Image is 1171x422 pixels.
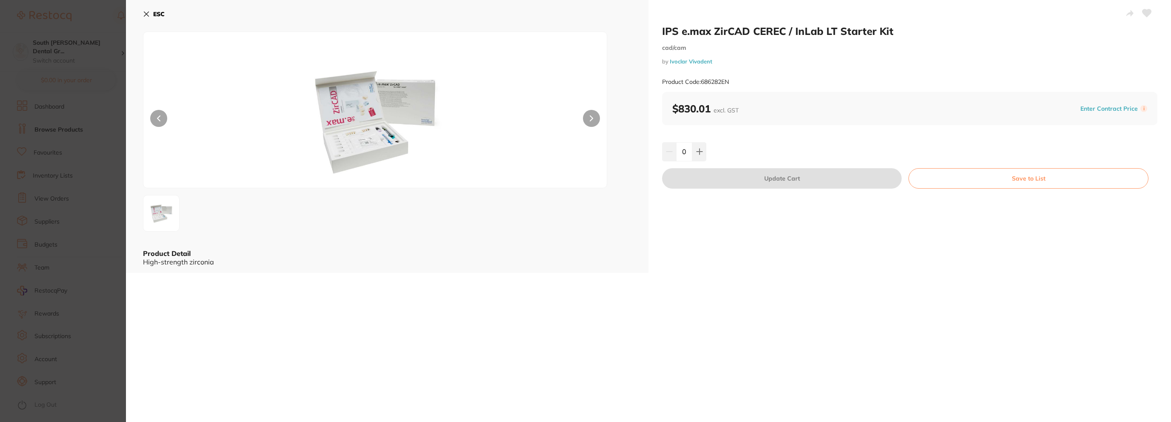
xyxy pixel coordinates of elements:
[143,258,631,266] div: High-strength zirconia
[153,10,165,18] b: ESC
[143,249,191,258] b: Product Detail
[143,7,165,21] button: ESC
[662,78,729,86] small: Product Code: 686282EN
[672,102,739,115] b: $830.01
[662,25,1157,37] h2: IPS e.max ZirCAD CEREC / InLab LT Starter Kit
[670,58,712,65] a: Ivoclar Vivadent
[1078,105,1140,113] button: Enter Contract Price
[662,168,902,189] button: Update Cart
[236,53,514,188] img: TlRWbVpUVTRaUQ
[908,168,1148,189] button: Save to List
[662,44,1157,52] small: cad/cam
[1140,105,1147,112] label: i
[662,58,1157,65] small: by
[714,106,739,114] span: excl. GST
[146,198,177,229] img: TlRWbVpUVTRaUQ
